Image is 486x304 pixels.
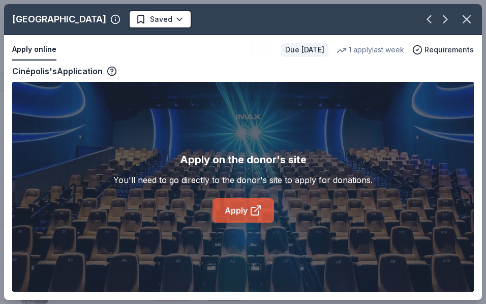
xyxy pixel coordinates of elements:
[113,174,373,186] div: You'll need to go directly to the donor's site to apply for donations.
[150,13,172,25] span: Saved
[212,198,274,223] a: Apply
[12,11,106,27] div: [GEOGRAPHIC_DATA]
[180,151,307,168] div: Apply on the donor's site
[281,43,328,57] div: Due [DATE]
[412,44,474,56] button: Requirements
[337,44,404,56] div: 1 apply last week
[12,65,117,78] div: Cinépolis's Application
[12,39,56,60] button: Apply online
[129,10,192,28] button: Saved
[424,44,474,56] span: Requirements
